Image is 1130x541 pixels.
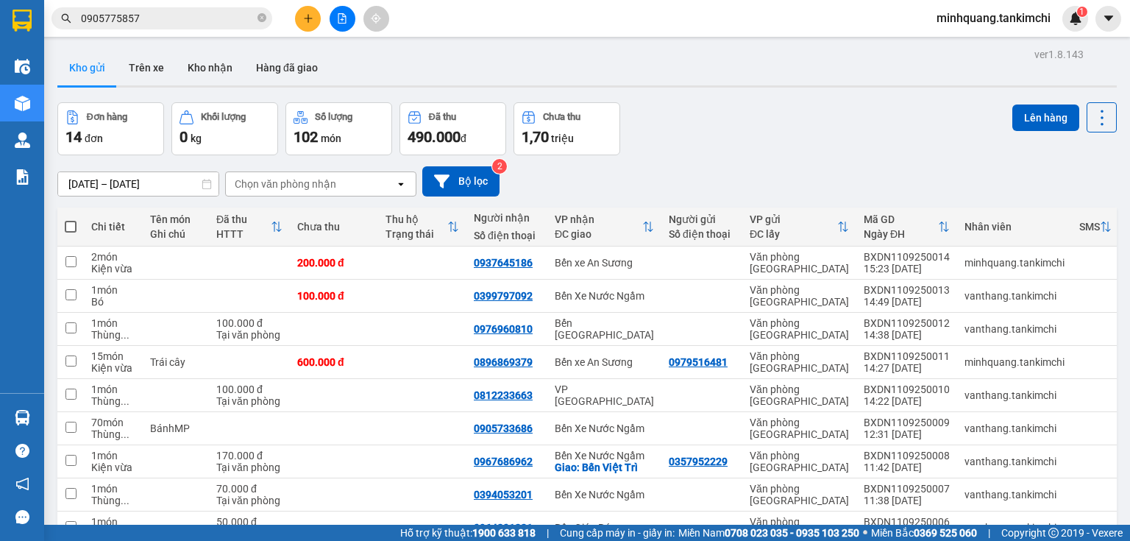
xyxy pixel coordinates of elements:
[216,462,282,473] div: Tại văn phòng
[555,422,654,434] div: Bến Xe Nước Ngầm
[216,495,282,506] div: Tại văn phòng
[964,456,1065,467] div: vanthang.tankimchi
[750,213,837,225] div: VP gửi
[209,208,290,247] th: Toggle SortBy
[91,362,135,374] div: Kiện vừa
[864,251,950,263] div: BXDN1109250014
[964,221,1065,233] div: Nhân viên
[150,228,202,240] div: Ghi chú
[474,290,533,302] div: 0399797092
[176,50,244,85] button: Kho nhận
[864,483,950,495] div: BXDN1109250007
[399,102,506,155] button: Đã thu490.000đ
[85,132,103,144] span: đơn
[474,230,540,241] div: Số điện thoại
[856,208,957,247] th: Toggle SortBy
[216,483,282,495] div: 70.000 đ
[864,317,950,329] div: BXDN1109250012
[180,128,188,146] span: 0
[191,132,202,144] span: kg
[244,50,330,85] button: Hàng đã giao
[864,362,950,374] div: 14:27 [DATE]
[216,317,282,329] div: 100.000 đ
[750,284,849,308] div: Văn phòng [GEOGRAPHIC_DATA]
[15,132,30,148] img: warehouse-icon
[297,221,371,233] div: Chưa thu
[750,350,849,374] div: Văn phòng [GEOGRAPHIC_DATA]
[257,12,266,26] span: close-circle
[964,422,1065,434] div: vanthang.tankimchi
[864,450,950,462] div: BXDN1109250008
[864,383,950,395] div: BXDN1109250010
[1048,528,1059,538] span: copyright
[121,395,129,407] span: ...
[555,462,654,473] div: Giao: Bến Việt Trì
[725,527,859,539] strong: 0708 023 035 - 0935 103 250
[964,489,1065,501] div: vanthang.tankimchi
[514,102,620,155] button: Chưa thu1,70 triệu
[669,213,735,225] div: Người gửi
[474,489,533,501] div: 0394053201
[385,213,447,225] div: Thu hộ
[964,290,1065,302] div: vanthang.tankimchi
[964,389,1065,401] div: vanthang.tankimchi
[750,383,849,407] div: Văn phòng [GEOGRAPHIC_DATA]
[15,510,29,524] span: message
[669,456,728,467] div: 0357952229
[285,102,392,155] button: Số lượng102món
[750,417,849,440] div: Văn phòng [GEOGRAPHIC_DATA]
[91,221,135,233] div: Chi tiết
[216,383,282,395] div: 100.000 đ
[555,290,654,302] div: Bến Xe Nước Ngầm
[315,112,352,122] div: Số lượng
[65,128,82,146] span: 14
[121,329,129,341] span: ...
[91,251,135,263] div: 2 món
[472,527,536,539] strong: 1900 633 818
[15,169,30,185] img: solution-icon
[91,263,135,275] div: Kiện vừa
[235,177,336,191] div: Chọn văn phòng nhận
[1079,221,1100,233] div: SMS
[363,6,389,32] button: aim
[864,284,950,296] div: BXDN1109250013
[864,495,950,506] div: 11:38 [DATE]
[871,525,977,541] span: Miền Bắc
[555,317,654,341] div: Bến [GEOGRAPHIC_DATA]
[91,329,135,341] div: Thùng vừa
[150,356,202,368] div: Trái cây
[474,323,533,335] div: 0976960810
[117,50,176,85] button: Trên xe
[547,208,661,247] th: Toggle SortBy
[742,208,856,247] th: Toggle SortBy
[294,128,318,146] span: 102
[378,208,466,247] th: Toggle SortBy
[91,483,135,495] div: 1 món
[474,356,533,368] div: 0896869379
[57,102,164,155] button: Đơn hàng14đơn
[964,323,1065,335] div: vanthang.tankimchi
[121,495,129,506] span: ...
[87,112,127,122] div: Đơn hàng
[555,450,654,462] div: Bến Xe Nước Ngầm
[750,228,837,240] div: ĐC lấy
[371,13,381,24] span: aim
[216,228,271,240] div: HTTT
[964,257,1065,269] div: minhquang.tankimchi
[91,450,135,462] div: 1 món
[1095,6,1121,32] button: caret-down
[750,483,849,506] div: Văn phòng [GEOGRAPHIC_DATA]
[171,102,278,155] button: Khối lượng0kg
[91,516,135,528] div: 1 món
[201,112,246,122] div: Khối lượng
[555,257,654,269] div: Bến xe An Sương
[492,159,507,174] sup: 2
[121,428,129,440] span: ...
[474,212,540,224] div: Người nhận
[750,450,849,473] div: Văn phòng [GEOGRAPHIC_DATA]
[551,132,574,144] span: triệu
[750,516,849,540] div: Văn phòng [GEOGRAPHIC_DATA]
[864,296,950,308] div: 14:49 [DATE]
[543,112,580,122] div: Chưa thu
[555,522,654,534] div: Bến Giáp Bát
